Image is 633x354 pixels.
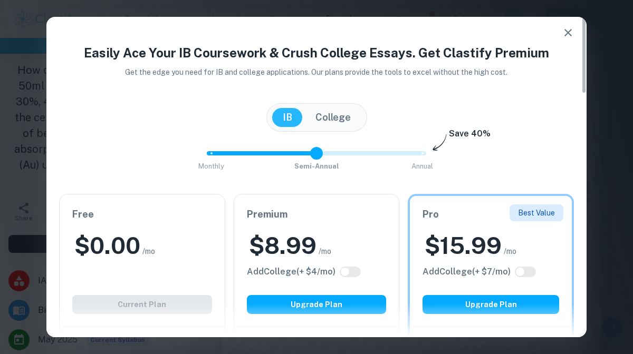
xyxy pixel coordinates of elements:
[272,108,303,127] button: IB
[249,230,316,261] h2: $ 8.99
[59,43,574,62] h4: Easily Ace Your IB Coursework & Crush College Essays. Get Clastify Premium
[425,230,502,261] h2: $ 15.99
[449,127,491,145] h6: Save 40%
[72,207,212,222] h6: Free
[74,230,140,261] h2: $ 0.00
[142,245,155,257] span: /mo
[504,245,516,257] span: /mo
[433,134,447,152] img: subscription-arrow.svg
[319,245,331,257] span: /mo
[247,265,335,278] h6: Click to see all the additional College features.
[294,162,339,170] span: Semi-Annual
[111,66,523,78] p: Get the edge you need for IB and college applications. Our plans provide the tools to excel witho...
[305,108,361,127] button: College
[247,207,387,222] h6: Premium
[423,207,559,222] h6: Pro
[423,265,511,278] h6: Click to see all the additional College features.
[518,207,555,219] p: Best Value
[247,295,387,314] button: Upgrade Plan
[423,295,559,314] button: Upgrade Plan
[198,162,224,170] span: Monthly
[411,162,433,170] span: Annual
